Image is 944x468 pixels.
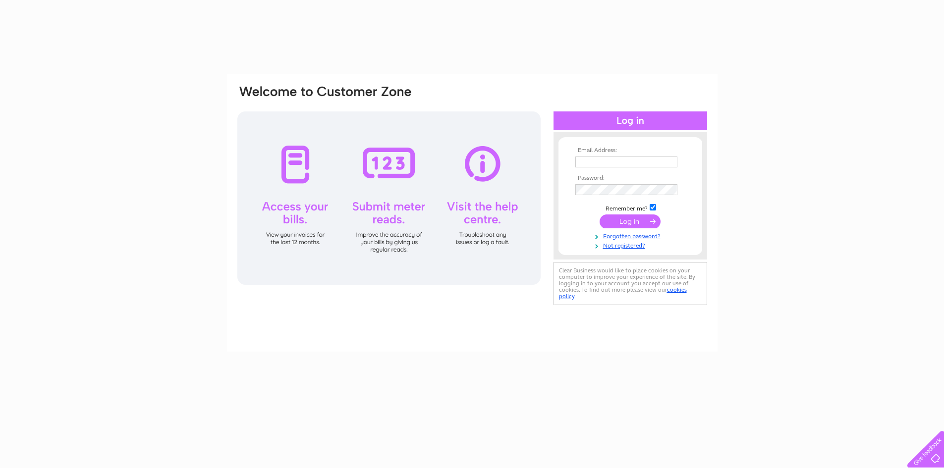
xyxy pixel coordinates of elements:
[575,240,688,250] a: Not registered?
[600,214,661,228] input: Submit
[573,175,688,182] th: Password:
[559,286,687,300] a: cookies policy
[573,147,688,154] th: Email Address:
[554,262,707,305] div: Clear Business would like to place cookies on your computer to improve your experience of the sit...
[573,203,688,212] td: Remember me?
[575,231,688,240] a: Forgotten password?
